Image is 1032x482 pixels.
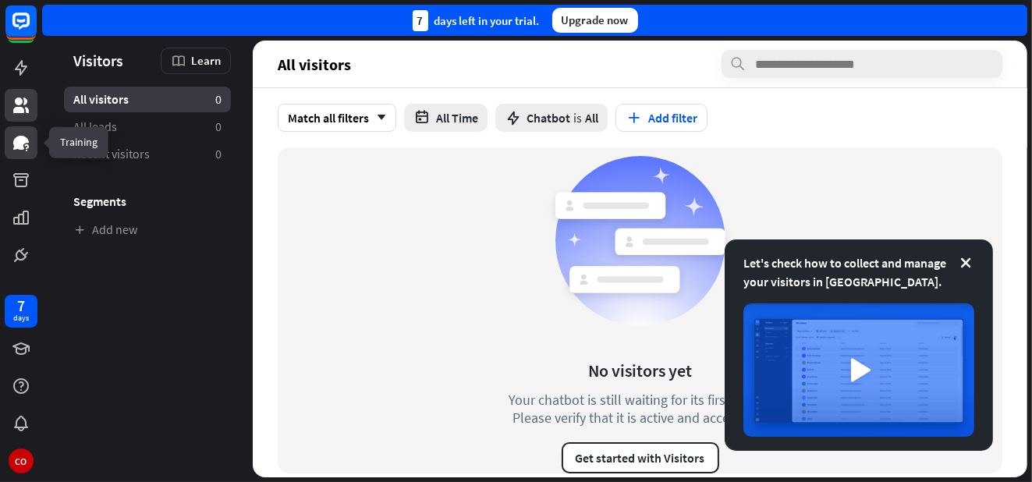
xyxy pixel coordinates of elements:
span: All [585,110,598,126]
a: Recent visitors 0 [64,141,231,167]
h3: Segments [64,193,231,209]
div: Match all filters [278,104,396,132]
span: All visitors [73,91,129,108]
div: 7 [17,299,25,313]
span: All visitors [278,55,351,73]
button: Add filter [615,104,708,132]
span: Recent visitors [73,146,150,162]
div: CO [9,448,34,473]
button: Get started with Visitors [562,442,719,473]
button: All Time [404,104,488,132]
span: All leads [73,119,117,135]
div: Upgrade now [552,8,638,33]
aside: 0 [215,91,222,108]
img: image [743,303,974,437]
div: No visitors yet [588,360,692,381]
span: is [573,110,582,126]
a: 7 days [5,295,37,328]
div: 7 [413,10,428,31]
a: All leads 0 [64,114,231,140]
span: Visitors [73,51,123,69]
div: days [13,313,29,324]
aside: 0 [215,119,222,135]
aside: 0 [215,146,222,162]
div: days left in your trial. [413,10,540,31]
span: Learn [191,53,221,68]
div: Let's check how to collect and manage your visitors in [GEOGRAPHIC_DATA]. [743,253,974,291]
span: Chatbot [527,110,570,126]
button: Open LiveChat chat widget [12,6,59,53]
i: arrow_down [369,113,386,122]
div: Your chatbot is still waiting for its first visitor. Please verify that it is active and accessible. [481,391,800,427]
a: Add new [64,217,231,243]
